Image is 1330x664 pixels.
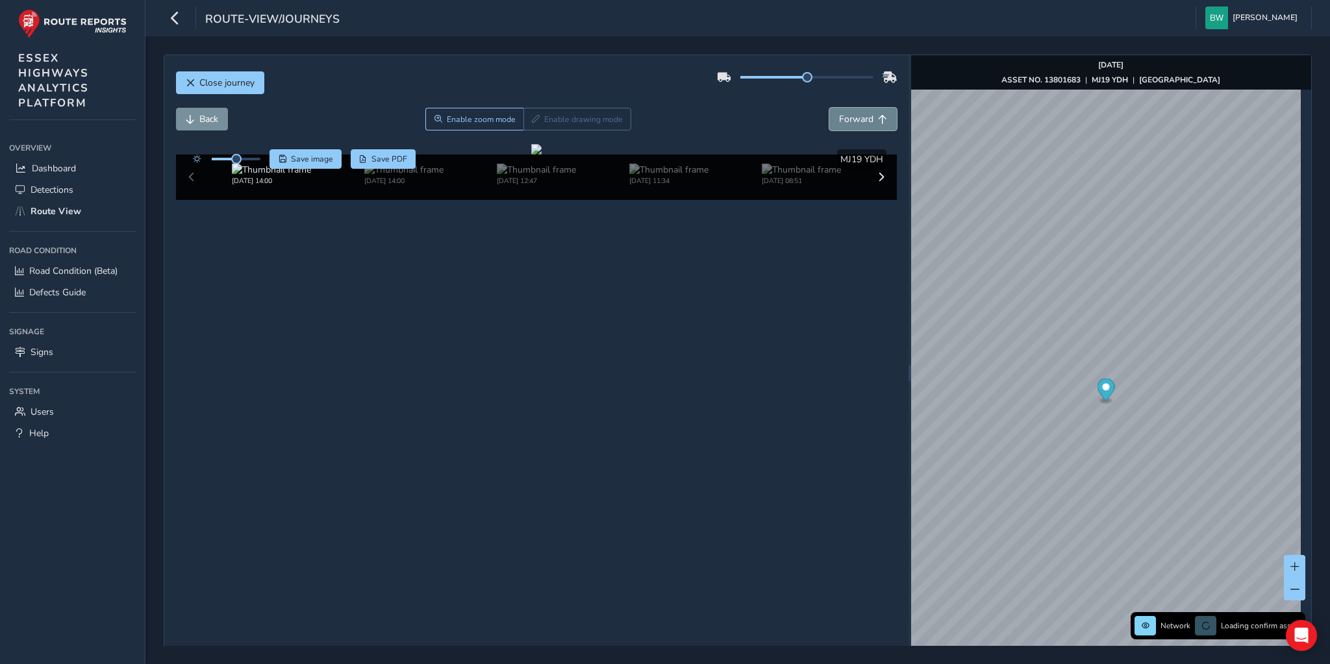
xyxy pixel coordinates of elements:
a: Detections [9,179,136,201]
span: route-view/journeys [205,11,340,29]
div: Signage [9,322,136,341]
img: rr logo [18,9,127,38]
span: MJ19 YDH [840,153,883,166]
span: Back [199,113,218,125]
span: Signs [31,346,53,358]
img: Thumbnail frame [497,164,576,176]
a: Dashboard [9,158,136,179]
div: System [9,382,136,401]
strong: [DATE] [1098,60,1123,70]
span: [PERSON_NAME] [1233,6,1298,29]
img: Thumbnail frame [762,164,841,176]
span: Help [29,427,49,439]
button: Zoom [425,108,523,130]
div: [DATE] 14:00 [232,176,311,186]
img: Thumbnail frame [364,164,444,176]
span: Loading confirm assets [1221,621,1301,631]
button: Forward [829,108,897,130]
div: Road Condition [9,241,136,260]
span: Forward [839,113,873,125]
img: Thumbnail frame [232,164,311,176]
a: Road Condition (Beta) [9,260,136,282]
span: Road Condition (Beta) [29,265,118,277]
span: ESSEX HIGHWAYS ANALYTICS PLATFORM [18,51,89,110]
span: Close journey [199,77,255,89]
span: Dashboard [32,162,76,175]
span: Defects Guide [29,286,86,299]
span: Enable zoom mode [447,114,516,125]
div: [DATE] 12:47 [497,176,576,186]
div: Map marker [1097,378,1114,405]
button: [PERSON_NAME] [1205,6,1302,29]
button: Close journey [176,71,264,94]
strong: ASSET NO. 13801683 [1001,75,1081,85]
span: Save PDF [371,154,407,164]
a: Help [9,423,136,444]
a: Route View [9,201,136,222]
div: Overview [9,138,136,158]
button: Back [176,108,228,130]
a: Defects Guide [9,282,136,303]
span: Users [31,406,54,418]
span: Save image [291,154,333,164]
div: [DATE] 08:51 [762,176,841,186]
div: [DATE] 14:00 [364,176,444,186]
button: PDF [351,149,416,169]
strong: MJ19 YDH [1092,75,1128,85]
span: Network [1161,621,1190,631]
img: Thumbnail frame [629,164,709,176]
a: Signs [9,341,136,363]
span: Route View [31,205,81,217]
strong: [GEOGRAPHIC_DATA] [1139,75,1220,85]
span: Detections [31,184,73,196]
a: Users [9,401,136,423]
div: [DATE] 11:34 [629,176,709,186]
div: Open Intercom Messenger [1286,620,1317,651]
div: | | [1001,75,1220,85]
img: diamond-layout [1205,6,1228,29]
button: Save [270,149,342,169]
